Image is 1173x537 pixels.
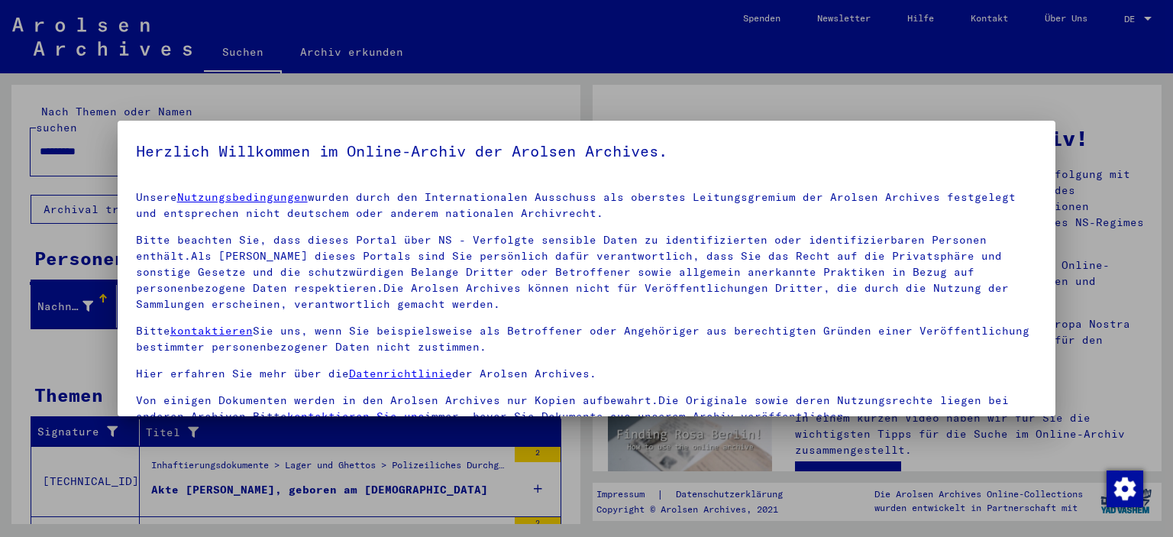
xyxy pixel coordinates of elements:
h5: Herzlich Willkommen im Online-Archiv der Arolsen Archives. [136,139,1038,163]
p: Hier erfahren Sie mehr über die der Arolsen Archives. [136,366,1038,382]
img: Zustimmung ändern [1107,471,1143,507]
p: Bitte Sie uns, wenn Sie beispielsweise als Betroffener oder Angehöriger aus berechtigten Gründen ... [136,323,1038,355]
p: Von einigen Dokumenten werden in den Arolsen Archives nur Kopien aufbewahrt.Die Originale sowie d... [136,393,1038,425]
a: kontaktieren Sie uns [287,409,425,423]
a: Nutzungsbedingungen [177,190,308,204]
p: Bitte beachten Sie, dass dieses Portal über NS - Verfolgte sensible Daten zu identifizierten oder... [136,232,1038,312]
a: Datenrichtlinie [349,367,452,380]
a: kontaktieren [170,324,253,338]
p: Unsere wurden durch den Internationalen Ausschuss als oberstes Leitungsgremium der Arolsen Archiv... [136,189,1038,222]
